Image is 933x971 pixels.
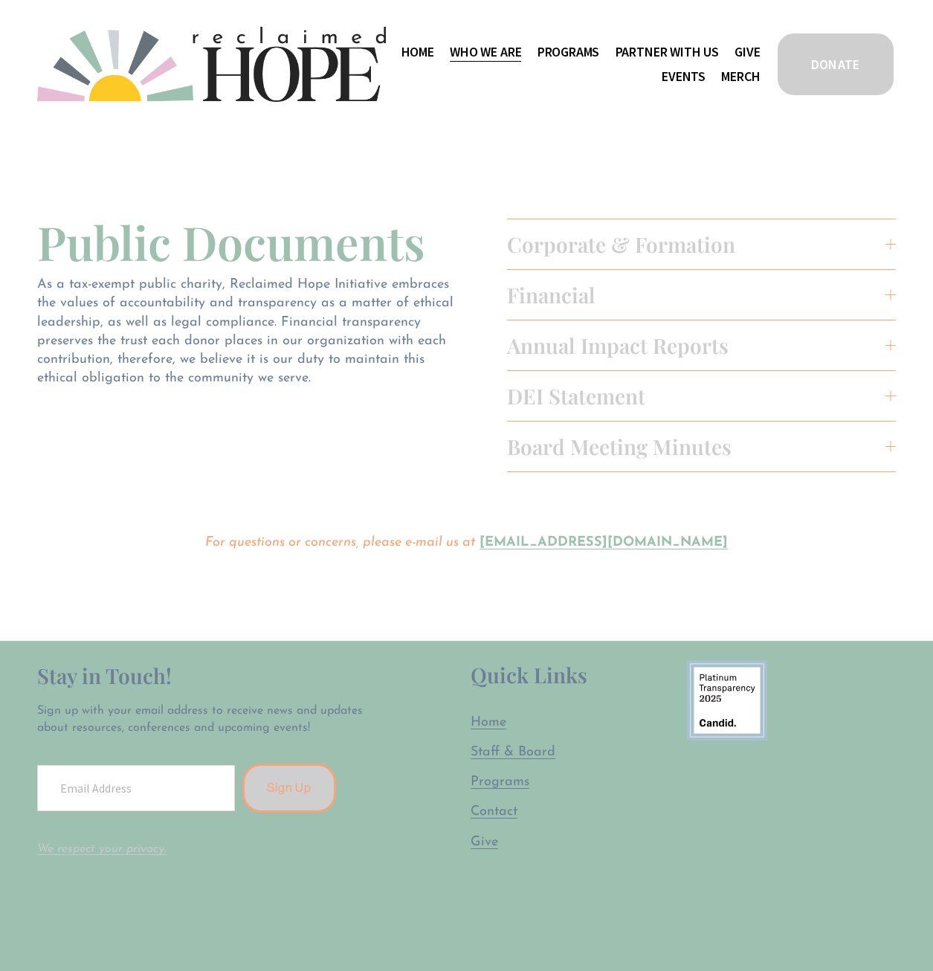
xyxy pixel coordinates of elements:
[37,277,458,385] span: As a tax-exempt public charity, Reclaimed Hope Initiative embraces the values of accountability a...
[616,40,719,64] a: folder dropdown
[471,745,555,759] span: Staff & Board
[471,775,529,789] span: Programs
[37,843,167,855] a: We respect your privacy.
[507,371,896,421] button: DEI Statement
[471,804,517,819] span: Contact
[471,715,506,729] span: Home
[507,270,896,320] button: Financial
[507,332,885,359] span: Annual Impact Reports
[507,230,885,258] span: Corporate & Formation
[507,422,896,471] button: Board Meeting Minutes
[471,833,498,851] a: Give
[537,42,600,63] span: Programs
[242,764,336,813] button: Sign Up
[450,40,521,64] a: folder dropdown
[537,40,600,64] a: folder dropdown
[662,65,706,88] a: Events
[267,781,311,795] span: Sign Up
[775,31,896,97] a: DONATE
[616,42,719,63] span: Partner With Us
[507,320,896,370] button: Annual Impact Reports
[480,535,728,549] a: [EMAIL_ADDRESS][DOMAIN_NAME]
[507,281,885,309] span: Financial
[37,703,390,736] p: Sign up with your email address to receive news and updates about resources, conferences and upco...
[507,433,885,460] span: Board Meeting Minutes
[687,660,767,741] img: 9878580
[37,765,235,811] input: Email Address
[471,835,498,849] span: Give
[735,40,760,64] a: Give
[507,219,896,269] button: Corporate & Formation
[721,65,760,88] a: Merch
[507,382,885,410] span: DEI Statement
[471,713,506,732] a: Home
[471,661,587,688] span: Quick Links
[205,535,475,549] em: For questions or concerns, please e-mail us at
[37,27,386,102] img: Reclaimed Hope Initiative
[37,660,390,691] h2: Stay in Touch!
[471,743,555,761] a: Staff & Board
[471,802,517,821] a: Contact
[37,210,425,273] span: Public Documents
[401,40,434,64] a: Home
[450,42,521,63] span: Who We Are
[471,772,529,791] a: Programs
